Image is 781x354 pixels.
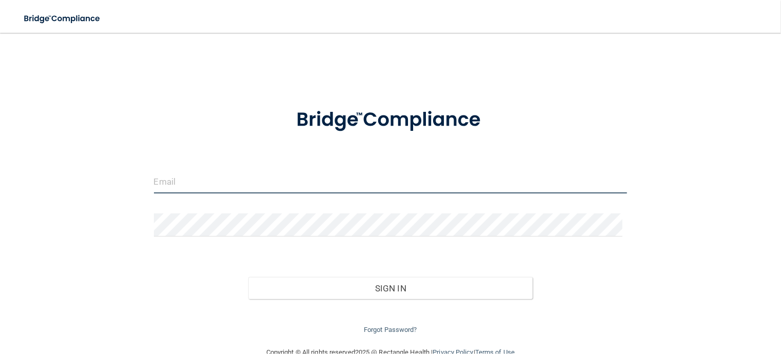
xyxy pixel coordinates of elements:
[154,170,628,193] input: Email
[15,8,110,29] img: bridge_compliance_login_screen.278c3ca4.svg
[276,94,505,146] img: bridge_compliance_login_screen.278c3ca4.svg
[364,326,417,333] a: Forgot Password?
[248,277,533,300] button: Sign In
